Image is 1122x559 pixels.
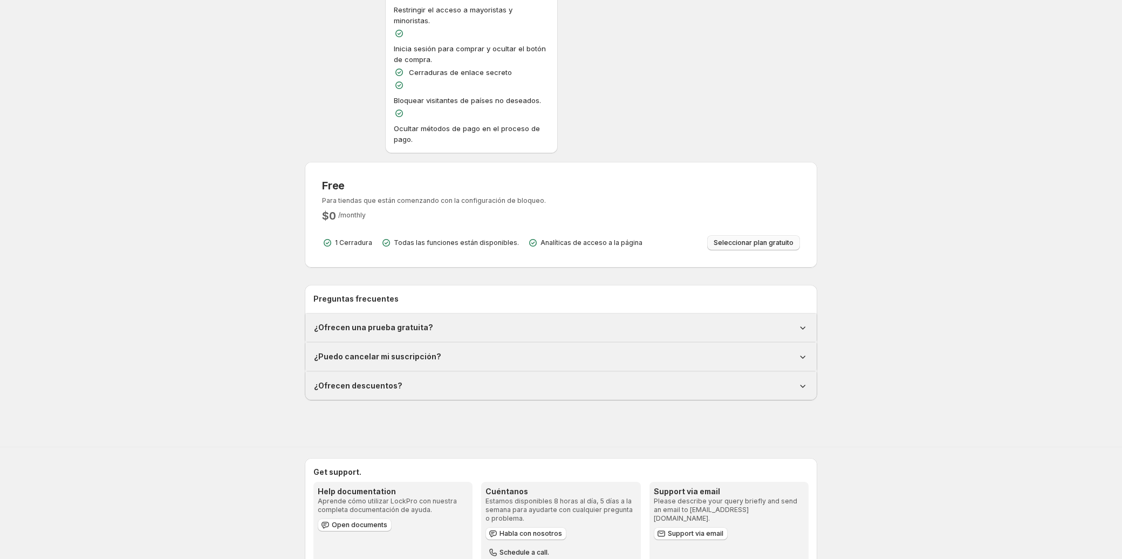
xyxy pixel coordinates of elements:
h3: Cuéntanos [485,486,636,497]
h1: ¿Ofrecen una prueba gratuita? [314,322,433,333]
span: Open documents [332,521,387,529]
h3: Free [322,179,546,192]
span: / monthly [338,211,366,219]
h2: Get support. [313,467,809,478]
h2: $ 0 [322,209,336,222]
p: 1 Cerradura [335,238,372,247]
p: Aprende cómo utilizar LockPro con nuestra completa documentación de ayuda. [318,497,468,514]
p: Estamos disponibles 8 horas al día, 5 días a la semana para ayudarte con cualquier pregunta o pro... [485,497,636,523]
p: Analíticas de acceso a la página [541,238,642,247]
button: Seleccionar plan gratuito [707,235,800,250]
button: Schedule a call. [485,546,553,559]
span: Support via email [668,529,723,538]
p: Inicia sesión para comprar y ocultar el botón de compra. [394,43,549,65]
p: Cerraduras de enlace secreto [409,67,512,78]
a: Support via email [654,527,728,540]
h1: ¿Ofrecen descuentos? [314,380,402,391]
a: Open documents [318,519,392,531]
h3: Help documentation [318,486,468,497]
p: Todas las funciones están disponibles. [394,238,519,247]
span: Schedule a call. [500,548,549,557]
span: Habla con nosotros [500,529,562,538]
h3: Support via email [654,486,804,497]
button: Habla con nosotros [485,527,566,540]
h1: ¿Puedo cancelar mi suscripción? [314,351,441,362]
h2: Preguntas frecuentes [313,294,809,304]
p: Please describe your query briefly and send an email to [EMAIL_ADDRESS][DOMAIN_NAME]. [654,497,804,523]
p: Ocultar métodos de pago en el proceso de pago. [394,123,549,145]
p: Restringir el acceso a mayoristas y minoristas. [394,4,549,26]
p: Para tiendas que están comenzando con la configuración de bloqueo. [322,196,546,205]
span: Seleccionar plan gratuito [714,238,793,247]
p: Bloquear visitantes de países no deseados. [394,95,541,106]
